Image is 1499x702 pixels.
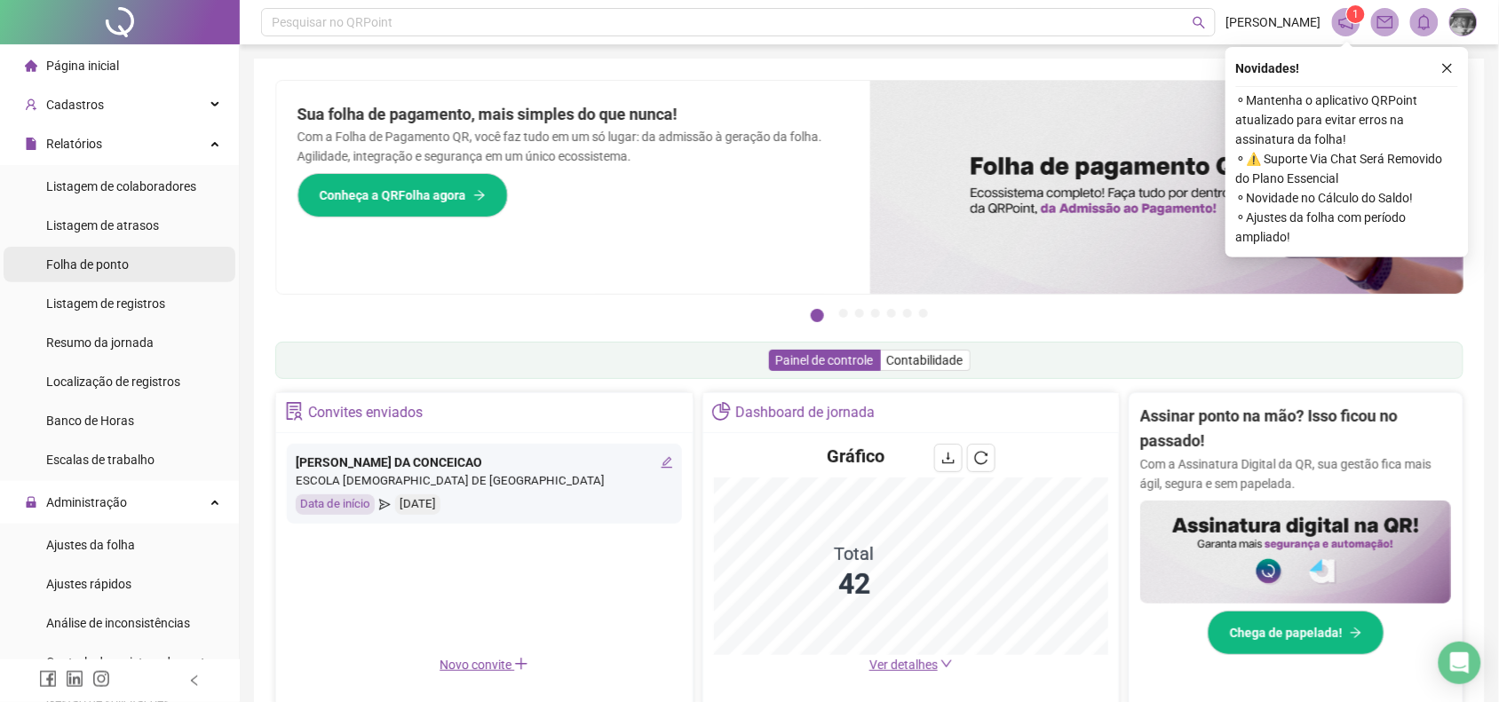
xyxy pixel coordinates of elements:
span: Conheça a QRFolha agora [320,185,466,205]
span: send [379,494,391,515]
h4: Gráfico [828,444,885,469]
span: Ajustes rápidos [46,577,131,591]
span: solution [285,402,304,421]
span: Listagem de colaboradores [46,179,196,193]
span: Cadastros [46,98,104,112]
span: ⚬ Novidade no Cálculo do Saldo! [1236,188,1458,208]
button: 1 [811,309,824,322]
span: Página inicial [46,59,119,73]
span: down [940,658,953,670]
span: Painel de controle [776,353,874,367]
button: 3 [855,309,864,318]
span: Banco de Horas [46,414,134,428]
div: [DATE] [395,494,440,515]
button: 2 [839,309,848,318]
button: 5 [887,309,896,318]
span: arrow-right [473,189,486,201]
span: mail [1377,14,1393,30]
span: download [941,451,956,465]
span: ⚬ Mantenha o aplicativo QRPoint atualizado para evitar erros na assinatura da folha! [1236,91,1458,149]
img: 19153 [1450,9,1477,35]
button: Conheça a QRFolha agora [297,173,508,217]
h2: Sua folha de pagamento, mais simples do que nunca! [297,102,849,127]
span: pie-chart [712,402,731,421]
img: banner%2F02c71560-61a6-44d4-94b9-c8ab97240462.png [1140,501,1451,604]
span: Análise de inconsistências [46,616,190,630]
h2: Assinar ponto na mão? Isso ficou no passado! [1140,404,1451,454]
span: facebook [39,670,57,688]
span: Novo convite [440,658,528,672]
span: reload [974,451,988,465]
span: [PERSON_NAME] [1226,12,1321,32]
button: 7 [919,309,928,318]
span: file [25,138,37,150]
span: Resumo da jornada [46,335,154,350]
span: user-add [25,99,37,111]
span: plus [514,657,528,671]
button: 6 [903,309,912,318]
span: Ver detalhes [869,658,938,672]
button: Chega de papelada! [1208,611,1384,655]
span: home [25,59,37,72]
div: Dashboard de jornada [735,398,875,428]
span: search [1193,16,1206,29]
span: lock [25,496,37,509]
span: Contabilidade [887,353,964,367]
span: close [1441,62,1454,75]
span: left [188,674,201,687]
span: arrow-right [1350,627,1362,639]
span: Listagem de atrasos [46,218,159,233]
span: linkedin [66,670,83,688]
span: ⚬ Ajustes da folha com período ampliado! [1236,208,1458,247]
div: ESCOLA [DEMOGRAPHIC_DATA] DE [GEOGRAPHIC_DATA] [296,472,673,491]
p: Com a Assinatura Digital da QR, sua gestão fica mais ágil, segura e sem papelada. [1140,454,1451,493]
span: Escalas de trabalho [46,453,155,467]
span: Controle de registros de ponto [46,655,212,669]
div: Data de início [296,494,375,515]
span: Chega de papelada! [1230,623,1343,643]
span: notification [1338,14,1354,30]
button: 4 [871,309,880,318]
span: instagram [92,670,110,688]
div: [PERSON_NAME] DA CONCEICAO [296,453,673,472]
span: 1 [1353,8,1360,20]
img: banner%2F8d14a306-6205-4263-8e5b-06e9a85ad873.png [870,81,1464,294]
span: Ajustes da folha [46,538,135,552]
span: bell [1416,14,1432,30]
a: Ver detalhes down [869,658,953,672]
span: ⚬ ⚠️ Suporte Via Chat Será Removido do Plano Essencial [1236,149,1458,188]
span: Localização de registros [46,375,180,389]
div: Open Intercom Messenger [1439,642,1481,684]
span: Listagem de registros [46,296,165,311]
p: Com a Folha de Pagamento QR, você faz tudo em um só lugar: da admissão à geração da folha. Agilid... [297,127,849,166]
span: Relatórios [46,137,102,151]
div: Convites enviados [308,398,423,428]
span: Novidades ! [1236,59,1300,78]
span: Administração [46,495,127,509]
span: Folha de ponto [46,257,129,272]
span: edit [661,456,673,469]
sup: 1 [1347,5,1365,23]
